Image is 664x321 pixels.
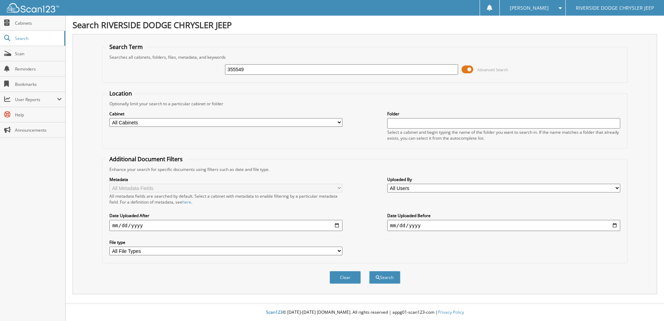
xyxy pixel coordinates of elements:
div: Enhance your search for specific documents using filters such as date and file type. [106,166,624,172]
span: Bookmarks [15,81,62,87]
a: Privacy Policy [438,309,464,315]
div: © [DATE]-[DATE] [DOMAIN_NAME]. All rights reserved | appg01-scan123-com | [66,304,664,321]
span: Scan [15,51,62,57]
div: All metadata fields are searched by default. Select a cabinet with metadata to enable filtering b... [109,193,342,205]
span: Help [15,112,62,118]
div: Select a cabinet and begin typing the name of the folder you want to search in. If the name match... [387,129,620,141]
div: Searches all cabinets, folders, files, metadata, and keywords [106,54,624,60]
span: Advanced Search [477,67,508,72]
label: Date Uploaded Before [387,213,620,219]
legend: Additional Document Filters [106,155,186,163]
span: Cabinets [15,20,62,26]
label: Folder [387,111,620,117]
span: Search [15,35,61,41]
button: Search [369,271,400,284]
label: Uploaded By [387,176,620,182]
iframe: Chat Widget [629,288,664,321]
span: Announcements [15,127,62,133]
div: Optionally limit your search to a particular cabinet or folder [106,101,624,107]
input: end [387,220,620,231]
span: RIVERSIDE DODGE CHRYSLER JEEP [576,6,654,10]
legend: Search Term [106,43,146,51]
button: Clear [330,271,361,284]
input: start [109,220,342,231]
legend: Location [106,90,135,97]
label: Date Uploaded After [109,213,342,219]
img: scan123-logo-white.svg [7,3,59,13]
label: File type [109,239,342,245]
span: [PERSON_NAME] [510,6,549,10]
span: Scan123 [266,309,283,315]
label: Metadata [109,176,342,182]
span: User Reports [15,97,57,102]
h1: Search RIVERSIDE DODGE CHRYSLER JEEP [73,19,657,31]
a: here [182,199,191,205]
span: Reminders [15,66,62,72]
label: Cabinet [109,111,342,117]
